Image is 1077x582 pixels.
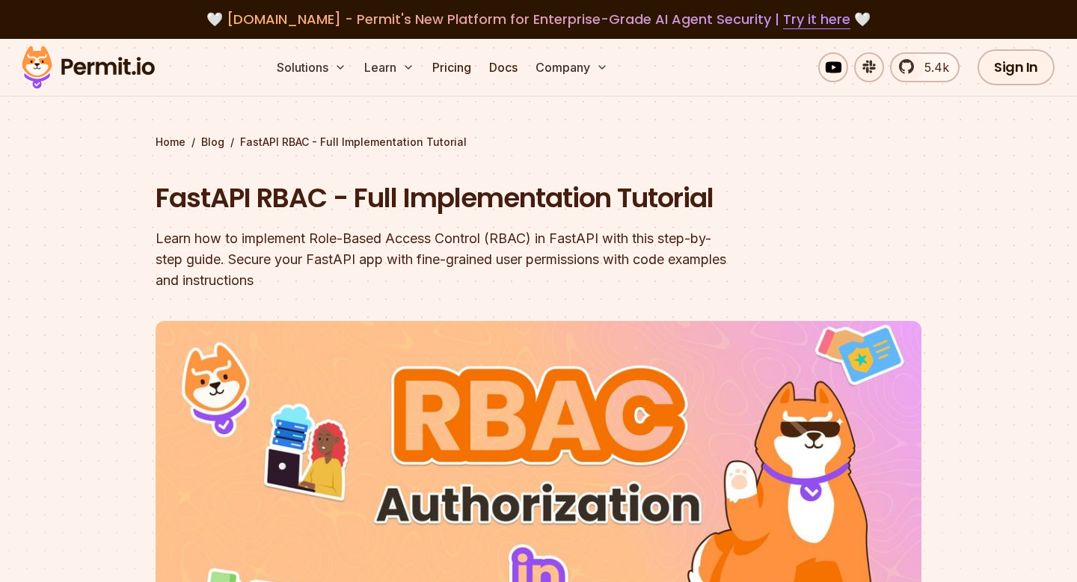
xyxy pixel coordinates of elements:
div: / / [156,135,921,150]
a: Home [156,135,185,150]
a: Sign In [978,49,1055,85]
h1: FastAPI RBAC - Full Implementation Tutorial [156,180,730,217]
span: [DOMAIN_NAME] - Permit's New Platform for Enterprise-Grade AI Agent Security | [227,10,850,28]
div: 🤍 🤍 [36,9,1041,30]
a: Docs [483,52,524,82]
button: Learn [358,52,420,82]
img: Permit logo [15,42,162,93]
button: Company [530,52,614,82]
a: Try it here [783,10,850,29]
a: Blog [201,135,224,150]
div: Learn how to implement Role-Based Access Control (RBAC) in FastAPI with this step-by-step guide. ... [156,228,730,291]
a: 5.4k [890,52,960,82]
button: Solutions [271,52,352,82]
a: Pricing [426,52,477,82]
span: 5.4k [915,58,949,76]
